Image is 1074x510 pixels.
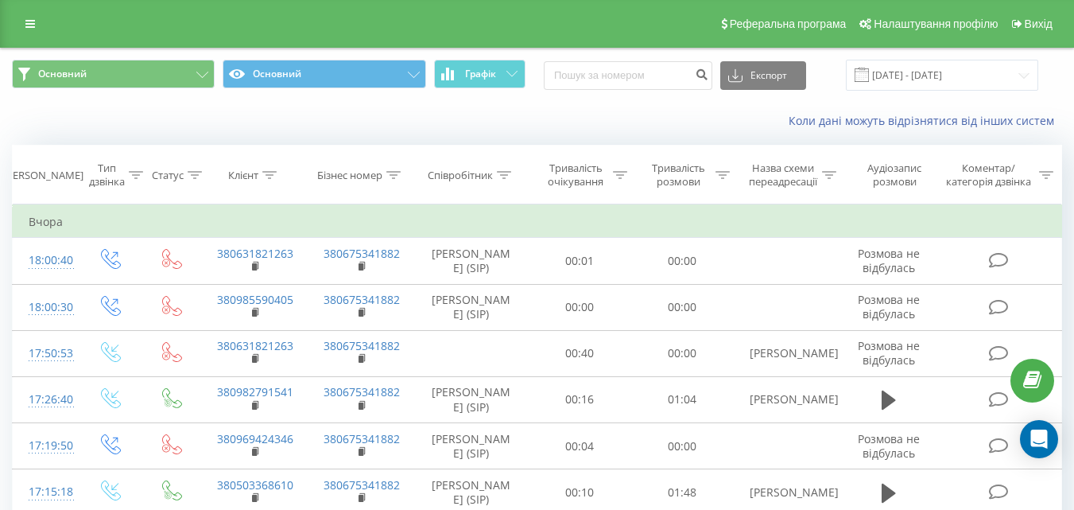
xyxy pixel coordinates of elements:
a: 380969424346 [217,431,293,446]
button: Графік [434,60,525,88]
td: [PERSON_NAME] [734,376,840,422]
td: 00:00 [631,330,734,376]
td: 00:00 [631,423,734,469]
span: Основний [38,68,87,80]
div: Open Intercom Messenger [1020,420,1058,458]
td: 00:04 [529,423,631,469]
div: 17:15:18 [29,477,62,508]
a: 380675341882 [324,384,400,399]
button: Основний [12,60,215,88]
a: 380985590405 [217,292,293,307]
div: Тривалість очікування [543,162,609,189]
td: 00:16 [529,376,631,422]
span: Розмова не відбулась [858,338,920,368]
div: 17:26:40 [29,384,62,415]
span: Розмова не відбулась [858,246,920,275]
div: Бізнес номер [317,169,382,182]
a: 380675341882 [324,292,400,307]
input: Пошук за номером [544,61,712,90]
div: [PERSON_NAME] [3,169,83,182]
div: Аудіозапис розмови [855,162,935,189]
div: Співробітник [428,169,493,182]
div: Клієнт [228,169,258,182]
td: 00:00 [529,284,631,330]
div: 18:00:30 [29,292,62,323]
div: Тривалість розмови [646,162,711,189]
div: Тип дзвінка [89,162,125,189]
span: Розмова не відбулась [858,431,920,461]
span: Розмова не відбулась [858,292,920,321]
a: 380675341882 [324,338,400,353]
span: Вихід [1025,18,1053,30]
a: 380675341882 [324,246,400,261]
div: 18:00:40 [29,245,62,276]
td: 00:40 [529,330,631,376]
div: 17:19:50 [29,430,62,461]
a: 380675341882 [324,431,400,446]
td: 01:04 [631,376,734,422]
div: Коментар/категорія дзвінка [942,162,1035,189]
td: 00:00 [631,238,734,284]
a: 380631821263 [217,338,293,353]
button: Основний [223,60,425,88]
td: [PERSON_NAME] (SIP) [414,376,529,422]
div: Статус [152,169,184,182]
td: Вчора [13,206,1062,238]
td: 00:00 [631,284,734,330]
td: [PERSON_NAME] (SIP) [414,423,529,469]
td: [PERSON_NAME] (SIP) [414,284,529,330]
a: Коли дані можуть відрізнятися вiд інших систем [789,113,1062,128]
span: Реферальна програма [730,18,847,30]
div: Назва схеми переадресації [748,162,818,189]
a: 380982791541 [217,384,293,399]
td: [PERSON_NAME] (SIP) [414,238,529,284]
div: 17:50:53 [29,338,62,369]
span: Графік [465,68,496,80]
td: 00:01 [529,238,631,284]
span: Налаштування профілю [874,18,998,30]
a: 380631821263 [217,246,293,261]
td: [PERSON_NAME] [734,330,840,376]
button: Експорт [720,61,806,90]
a: 380503368610 [217,477,293,492]
a: 380675341882 [324,477,400,492]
